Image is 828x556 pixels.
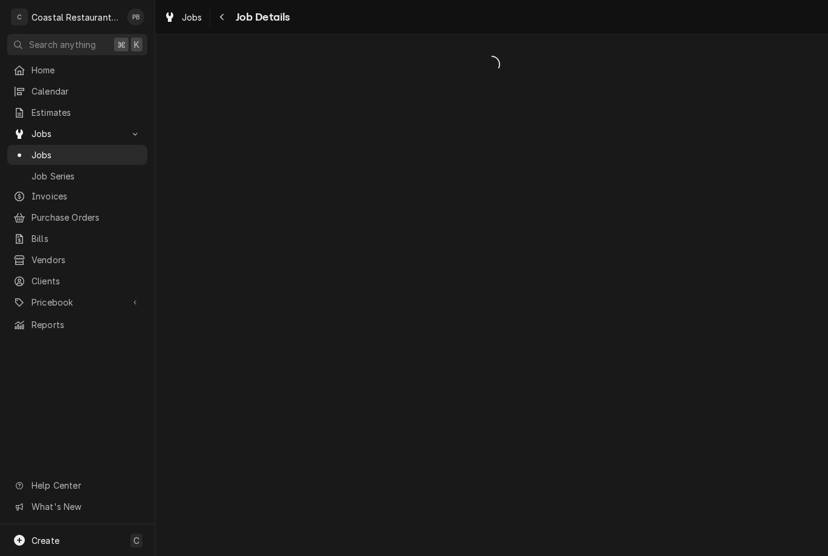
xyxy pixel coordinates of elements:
span: Jobs [32,149,141,161]
span: Help Center [32,479,140,492]
button: Search anything⌘K [7,34,147,55]
a: Go to Help Center [7,475,147,495]
span: Job Series [32,170,141,183]
span: Jobs [32,127,123,140]
a: Go to What's New [7,497,147,517]
a: Go to Pricebook [7,292,147,312]
a: Bills [7,229,147,249]
a: Jobs [159,7,207,27]
span: Loading... [155,52,828,77]
div: PB [127,8,144,25]
span: What's New [32,500,140,513]
div: C [11,8,28,25]
span: C [133,534,139,547]
a: Clients [7,271,147,291]
span: Job Details [232,9,290,25]
span: Create [32,535,59,546]
span: Calendar [32,85,141,98]
div: Phill Blush's Avatar [127,8,144,25]
a: Purchase Orders [7,207,147,227]
a: Go to Jobs [7,124,147,144]
a: Vendors [7,250,147,270]
span: Search anything [29,38,96,51]
a: Invoices [7,186,147,206]
span: Pricebook [32,296,123,309]
a: Jobs [7,145,147,165]
span: Invoices [32,190,141,203]
span: Clients [32,275,141,287]
a: Job Series [7,166,147,186]
div: Coastal Restaurant Repair's Avatar [11,8,28,25]
div: Coastal Restaurant Repair [32,11,121,24]
a: Calendar [7,81,147,101]
a: Estimates [7,102,147,122]
a: Reports [7,315,147,335]
span: Bills [32,232,141,245]
a: Home [7,60,147,80]
span: Jobs [182,11,202,24]
span: Purchase Orders [32,211,141,224]
span: Home [32,64,141,76]
span: K [134,38,139,51]
button: Navigate back [213,7,232,27]
span: Estimates [32,106,141,119]
span: Reports [32,318,141,331]
span: Vendors [32,253,141,266]
span: ⌘ [117,38,125,51]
